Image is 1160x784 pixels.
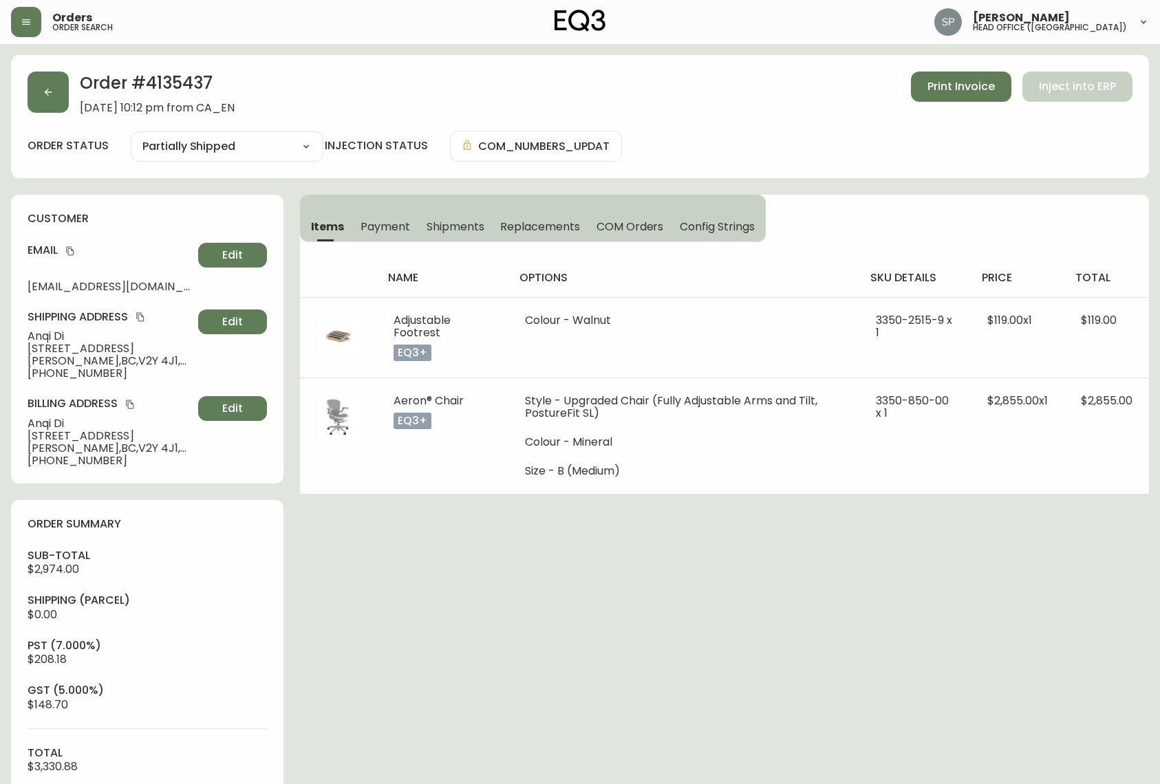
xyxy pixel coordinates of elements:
h4: pst (7.000%) [28,638,267,653]
span: $2,855.00 [1081,393,1132,409]
h4: sub-total [28,548,267,563]
button: copy [133,310,147,324]
h4: options [519,270,848,285]
span: 3350-850-00 x 1 [876,393,949,421]
h4: Shipping Address [28,309,193,325]
span: Shipments [427,219,484,234]
span: Anqi Di [28,417,193,430]
img: 619f7df8-e338-4474-9b19-941d5699f5d8Optional[Branch-Furniture-Wood-Footrest.jpg].jpg [316,314,361,358]
span: Replacements [500,219,579,234]
span: $0.00 [28,607,57,622]
button: Print Invoice [911,72,1011,102]
h4: injection status [325,138,428,153]
span: Print Invoice [927,79,995,94]
button: copy [123,398,137,411]
p: eq3+ [394,413,431,429]
span: $208.18 [28,651,67,667]
h4: customer [28,211,267,226]
span: [STREET_ADDRESS] [28,430,193,442]
span: Edit [222,248,243,263]
span: [EMAIL_ADDRESS][DOMAIN_NAME] [28,281,193,293]
h5: head office ([GEOGRAPHIC_DATA]) [973,23,1127,32]
span: Aeron® Chair [394,393,464,409]
img: 0cb179e7bf3690758a1aaa5f0aafa0b4 [934,8,962,36]
span: Adjustable Footrest [394,312,451,340]
button: Edit [198,243,267,268]
h4: gst (5.000%) [28,683,267,698]
span: $2,974.00 [28,561,79,577]
span: Anqi Di [28,330,193,342]
label: order status [28,138,109,153]
span: [PERSON_NAME] [973,12,1070,23]
span: Items [311,219,345,234]
h4: Billing Address [28,396,193,411]
span: Config Strings [680,219,754,234]
img: 0822fe5a-213f-45c7-b14c-cef6ebddc79fOptional[Aeron-2023-LPs_0005_850-00.jpg].jpg [316,395,361,439]
span: [PERSON_NAME] , BC , V2Y 4J1 , CA [28,355,193,367]
span: Edit [222,401,243,416]
span: [PERSON_NAME] , BC , V2Y 4J1 , CA [28,442,193,455]
h4: total [28,745,267,761]
h4: sku details [870,270,960,285]
h5: order search [52,23,113,32]
h4: Shipping ( Parcel ) [28,593,267,608]
li: Style - Upgraded Chair (Fully Adjustable Arms and Tilt, PostureFit SL) [525,395,843,420]
li: Colour - Mineral [525,436,843,448]
h2: Order # 4135437 [80,72,235,102]
span: $119.00 x 1 [987,312,1032,328]
span: Orders [52,12,92,23]
h4: order summary [28,516,267,532]
span: $119.00 [1081,312,1117,328]
span: [DATE] 10:12 pm from CA_EN [80,102,235,114]
li: Size - B (Medium) [525,465,843,477]
span: Payment [361,219,410,234]
img: logo [555,10,605,32]
h4: Email [28,243,193,258]
h4: total [1075,270,1138,285]
span: [PHONE_NUMBER] [28,367,193,380]
span: Edit [222,314,243,329]
p: eq3+ [394,345,431,361]
span: $3,330.88 [28,759,78,774]
span: 3350-2515-9 x 1 [876,312,952,340]
h4: name [388,270,497,285]
h4: price [982,270,1053,285]
span: COM Orders [597,219,664,234]
button: copy [63,244,77,258]
button: Edit [198,309,267,334]
span: $148.70 [28,697,68,712]
button: Edit [198,396,267,421]
li: Colour - Walnut [525,314,843,327]
span: [PHONE_NUMBER] [28,455,193,467]
span: $2,855.00 x 1 [987,393,1048,409]
span: [STREET_ADDRESS] [28,342,193,355]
